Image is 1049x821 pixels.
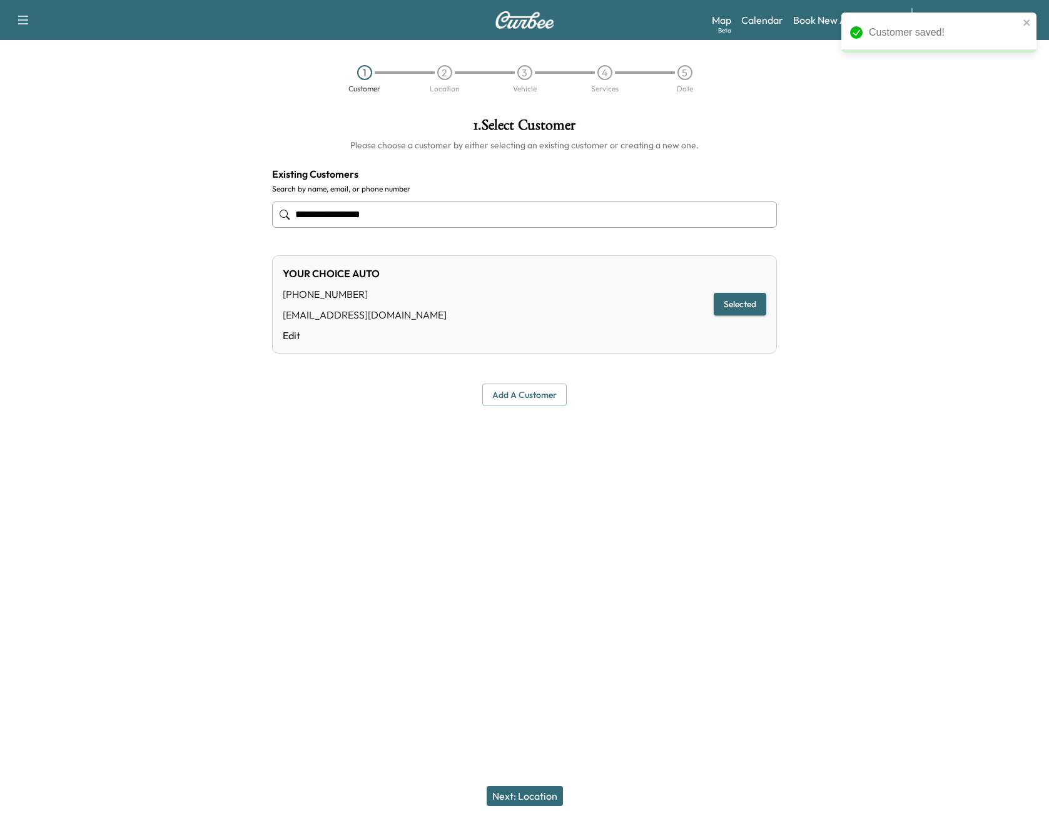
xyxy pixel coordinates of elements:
[272,184,777,194] label: Search by name, email, or phone number
[517,65,532,80] div: 3
[591,85,619,93] div: Services
[793,13,899,28] a: Book New Appointment
[430,85,460,93] div: Location
[1023,18,1031,28] button: close
[513,85,537,93] div: Vehicle
[718,26,731,35] div: Beta
[283,328,447,343] a: Edit
[487,786,563,806] button: Next: Location
[357,65,372,80] div: 1
[348,85,380,93] div: Customer
[283,287,447,302] div: [PHONE_NUMBER]
[869,25,1019,40] div: Customer saved!
[283,307,447,322] div: [EMAIL_ADDRESS][DOMAIN_NAME]
[482,384,567,407] button: Add a customer
[741,13,783,28] a: Calendar
[495,11,555,29] img: Curbee Logo
[272,139,777,151] h6: Please choose a customer by either selecting an existing customer or creating a new one.
[714,293,766,316] button: Selected
[272,118,777,139] h1: 1 . Select Customer
[677,85,693,93] div: Date
[283,266,447,281] div: YOUR CHOICE AUTO
[712,13,731,28] a: MapBeta
[597,65,612,80] div: 4
[272,166,777,181] h4: Existing Customers
[677,65,692,80] div: 5
[437,65,452,80] div: 2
